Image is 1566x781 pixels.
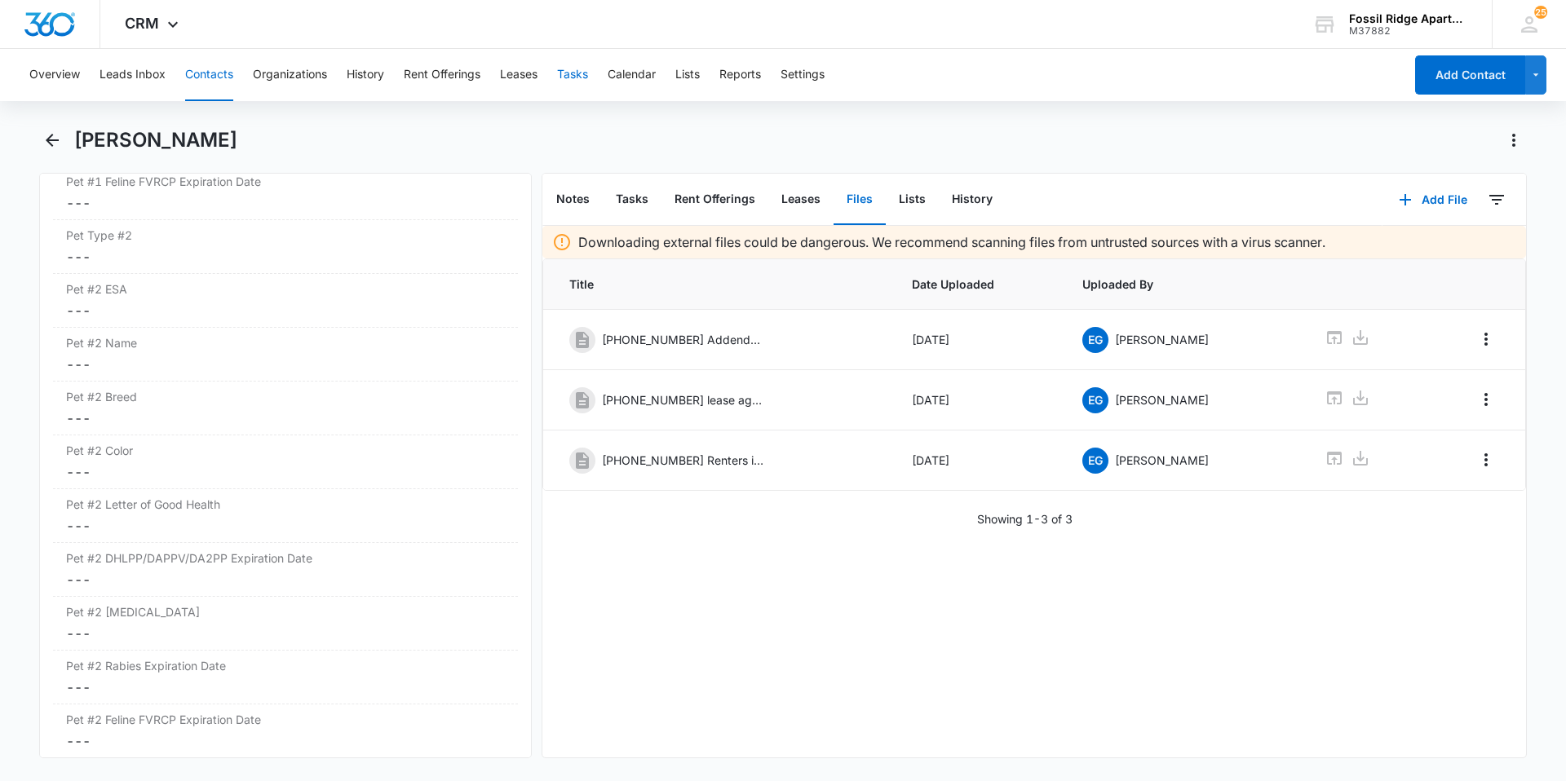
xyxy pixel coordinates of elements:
button: Contacts [185,49,233,101]
button: Files [834,174,886,225]
span: EG [1082,387,1108,413]
button: Add File [1382,180,1484,219]
dd: --- [66,408,505,428]
div: Pet #2 Rabies Expiration Date--- [53,651,518,704]
label: Pet #1 Feline FVRCP Expiration Date [66,173,505,190]
p: [PHONE_NUMBER] Renters insurance.pdf [602,452,765,469]
button: Rent Offerings [661,174,768,225]
p: [PHONE_NUMBER] lease agreement [DATE]-[DATE].pdf [602,391,765,408]
button: Calendar [608,49,656,101]
div: Pet #2 Letter of Good Health--- [53,489,518,543]
span: Title [569,276,873,293]
button: History [939,174,1006,225]
div: Pet #2 DHLPP/DAPPV/DA2PP Expiration Date--- [53,543,518,597]
dd: --- [66,193,505,213]
div: Pet #2 [MEDICAL_DATA]--- [53,597,518,651]
dd: --- [66,355,505,374]
td: [DATE] [892,430,1064,491]
button: Tasks [557,49,588,101]
div: account name [1349,12,1468,25]
p: [PERSON_NAME] [1115,391,1209,408]
div: Pet #2 Feline FVRCP Expiration Date--- [53,704,518,758]
div: notifications count [1534,6,1547,19]
td: [DATE] [892,310,1064,370]
label: Pet #2 Name [66,334,505,351]
button: Notes [543,174,603,225]
p: Showing 1-3 of 3 [977,510,1073,527]
div: Pet #1 Feline FVRCP Expiration Date--- [53,166,518,220]
p: [PHONE_NUMBER] Addendum.pdf [602,331,765,348]
button: Actions [1501,127,1527,153]
h1: [PERSON_NAME] [74,128,237,152]
label: Pet #2 DHLPP/DAPPV/DA2PP Expiration Date [66,549,505,567]
button: Reports [719,49,761,101]
dd: --- [66,247,505,267]
button: Overview [29,49,80,101]
button: History [347,49,384,101]
button: Add Contact [1415,55,1525,95]
dd: --- [66,731,505,751]
div: Pet #2 Breed--- [53,382,518,435]
div: Pet #2 Color--- [53,435,518,489]
div: Pet #2 ESA--- [53,274,518,328]
label: Pet Type #2 [66,227,505,244]
dd: --- [66,516,505,536]
p: [PERSON_NAME] [1115,331,1209,348]
button: Filters [1484,187,1510,213]
label: Pet #2 [MEDICAL_DATA] [66,603,505,620]
button: Back [39,127,64,153]
button: Overflow Menu [1473,447,1499,473]
label: Pet #2 Color [66,442,505,459]
div: Pet Type #2--- [53,220,518,274]
td: [DATE] [892,370,1064,430]
label: Pet #2 Breed [66,388,505,405]
button: Organizations [253,49,327,101]
div: Pet #2 Name--- [53,328,518,382]
button: Leases [500,49,537,101]
p: [PERSON_NAME] [1115,452,1209,469]
label: Pet #2 ESA [66,280,505,298]
button: Rent Offerings [404,49,480,101]
span: 25 [1534,6,1547,19]
button: Lists [675,49,700,101]
dd: --- [66,677,505,697]
button: Tasks [603,174,661,225]
p: Downloading external files could be dangerous. We recommend scanning files from untrusted sources... [578,232,1325,252]
div: account id [1349,25,1468,37]
button: Leads Inbox [100,49,166,101]
label: Pet #2 Feline FVRCP Expiration Date [66,711,505,728]
button: Overflow Menu [1473,326,1499,352]
label: Pet #2 Rabies Expiration Date [66,657,505,674]
label: Pet #2 Letter of Good Health [66,496,505,513]
dd: --- [66,301,505,320]
dd: --- [66,462,505,482]
dd: --- [66,570,505,589]
button: Leases [768,174,834,225]
dd: --- [66,624,505,643]
button: Lists [886,174,939,225]
span: Uploaded By [1082,276,1285,293]
span: Date Uploaded [912,276,1044,293]
span: EG [1082,448,1108,474]
span: CRM [125,15,159,32]
button: Overflow Menu [1473,386,1499,413]
span: EG [1082,327,1108,353]
button: Settings [781,49,825,101]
